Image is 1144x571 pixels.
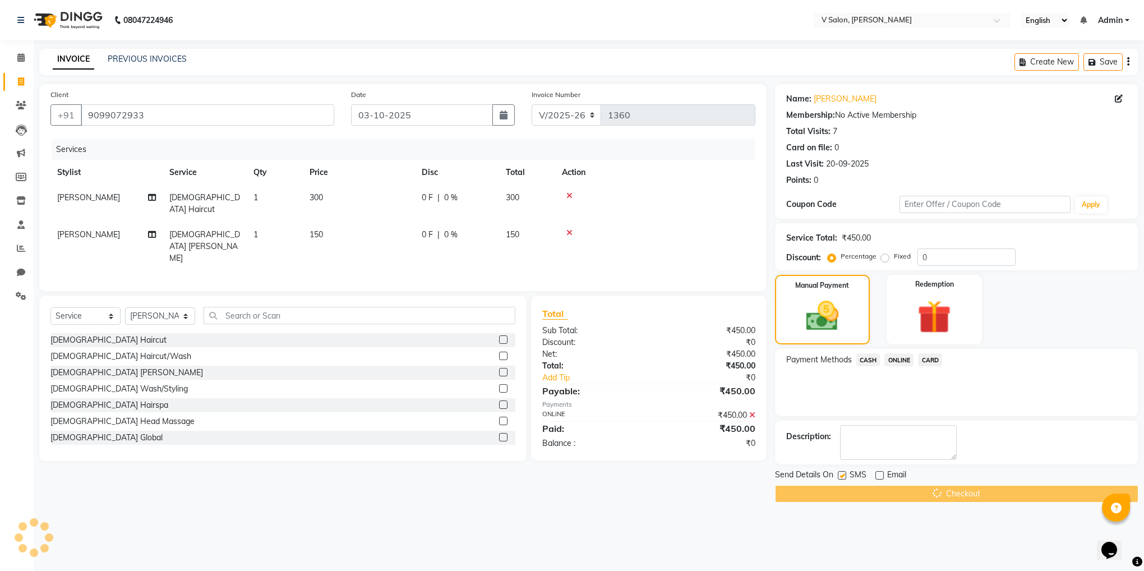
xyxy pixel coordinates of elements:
[499,160,555,185] th: Total
[532,90,580,100] label: Invoice Number
[310,192,323,202] span: 300
[1097,526,1133,560] iframe: chat widget
[422,192,433,204] span: 0 F
[53,49,94,70] a: INVOICE
[169,192,240,214] span: [DEMOGRAPHIC_DATA] Haircut
[437,192,440,204] span: |
[649,325,764,337] div: ₹450.00
[57,192,120,202] span: [PERSON_NAME]
[123,4,173,36] b: 08047224946
[884,353,914,366] span: ONLINE
[50,367,203,379] div: [DEMOGRAPHIC_DATA] [PERSON_NAME]
[310,229,323,240] span: 150
[253,192,258,202] span: 1
[506,192,519,202] span: 300
[786,93,811,105] div: Name:
[649,360,764,372] div: ₹450.00
[534,384,649,398] div: Payable:
[786,232,837,244] div: Service Total:
[668,372,764,384] div: ₹0
[534,438,649,449] div: Balance :
[204,307,515,324] input: Search or Scan
[1075,196,1107,213] button: Apply
[303,160,415,185] th: Price
[81,104,334,126] input: Search by Name/Mobile/Email/Code
[50,383,188,395] div: [DEMOGRAPHIC_DATA] Wash/Styling
[887,469,906,483] span: Email
[649,422,764,435] div: ₹450.00
[1098,15,1123,26] span: Admin
[775,469,833,483] span: Send Details On
[649,348,764,360] div: ₹450.00
[247,160,303,185] th: Qty
[57,229,120,240] span: [PERSON_NAME]
[542,400,755,409] div: Payments
[534,372,668,384] a: Add Tip
[351,90,366,100] label: Date
[786,109,1127,121] div: No Active Membership
[534,409,649,421] div: ONLINE
[163,160,247,185] th: Service
[555,160,755,185] th: Action
[856,353,880,366] span: CASH
[108,54,187,64] a: PREVIOUS INVOICES
[29,4,105,36] img: logo
[915,279,954,289] label: Redemption
[534,337,649,348] div: Discount:
[437,229,440,241] span: |
[894,251,911,261] label: Fixed
[50,399,168,411] div: [DEMOGRAPHIC_DATA] Hairspa
[786,126,831,137] div: Total Visits:
[842,232,871,244] div: ₹450.00
[534,348,649,360] div: Net:
[534,360,649,372] div: Total:
[422,229,433,241] span: 0 F
[534,325,649,337] div: Sub Total:
[50,90,68,100] label: Client
[834,142,839,154] div: 0
[786,252,821,264] div: Discount:
[1014,53,1079,71] button: Create New
[50,416,195,427] div: [DEMOGRAPHIC_DATA] Head Massage
[786,199,900,210] div: Coupon Code
[649,384,764,398] div: ₹450.00
[786,431,831,443] div: Description:
[50,104,82,126] button: +91
[786,109,835,121] div: Membership:
[833,126,837,137] div: 7
[50,160,163,185] th: Stylist
[1083,53,1123,71] button: Save
[918,353,942,366] span: CARD
[786,158,824,170] div: Last Visit:
[795,280,849,291] label: Manual Payment
[534,422,649,435] div: Paid:
[899,196,1070,213] input: Enter Offer / Coupon Code
[50,432,163,444] div: [DEMOGRAPHIC_DATA] Global
[52,139,764,160] div: Services
[50,334,167,346] div: [DEMOGRAPHIC_DATA] Haircut
[169,229,240,263] span: [DEMOGRAPHIC_DATA] [PERSON_NAME]
[796,297,848,335] img: _cash.svg
[253,229,258,240] span: 1
[415,160,499,185] th: Disc
[841,251,877,261] label: Percentage
[814,174,818,186] div: 0
[444,192,458,204] span: 0 %
[506,229,519,240] span: 150
[786,354,852,366] span: Payment Methods
[50,351,191,362] div: [DEMOGRAPHIC_DATA] Haircut/Wash
[649,337,764,348] div: ₹0
[850,469,866,483] span: SMS
[542,308,568,320] span: Total
[786,142,832,154] div: Card on file:
[649,409,764,421] div: ₹450.00
[907,296,961,338] img: _gift.svg
[814,93,877,105] a: [PERSON_NAME]
[649,438,764,449] div: ₹0
[826,158,869,170] div: 20-09-2025
[786,174,811,186] div: Points:
[444,229,458,241] span: 0 %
